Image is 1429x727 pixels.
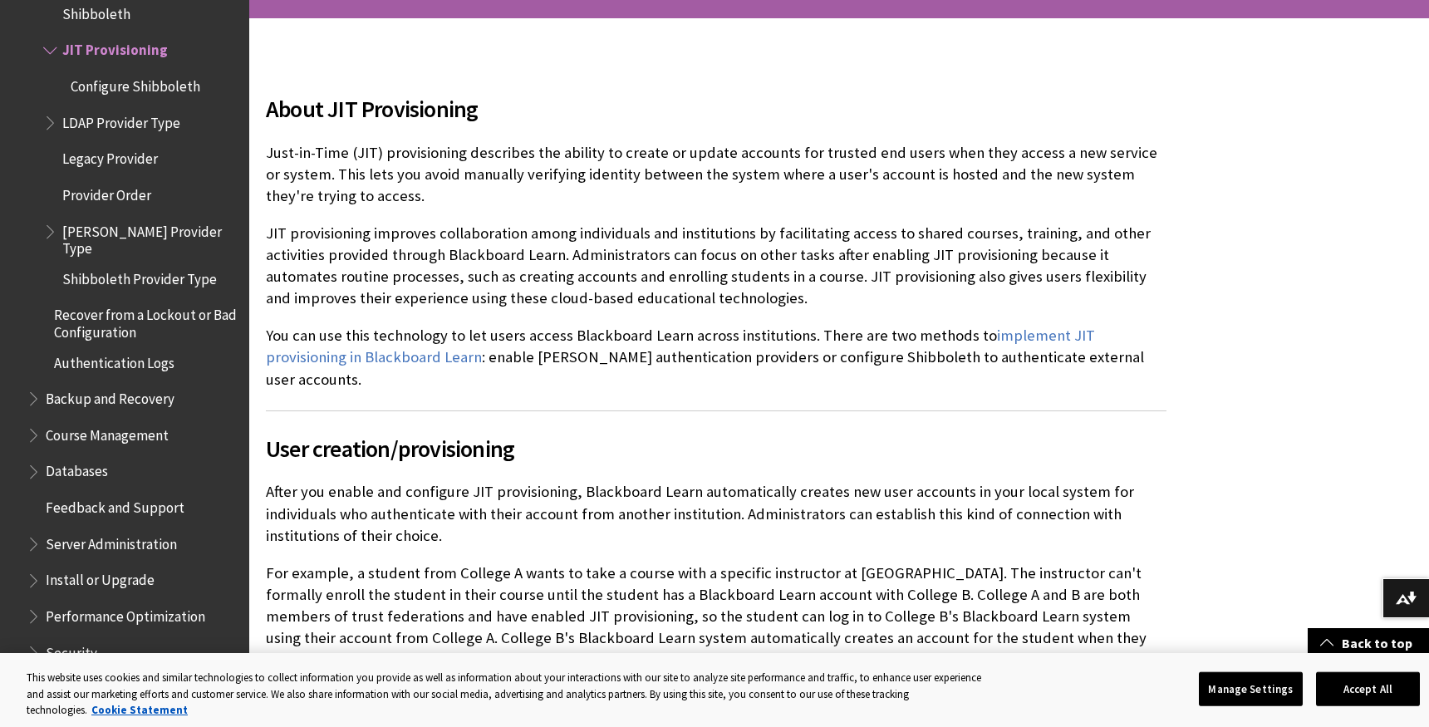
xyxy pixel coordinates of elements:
span: Backup and Recovery [46,385,174,407]
button: Accept All [1316,671,1420,706]
a: Back to top [1308,628,1429,659]
span: Provider Order [62,181,151,204]
span: JIT Provisioning [62,37,168,59]
span: Install or Upgrade [46,567,155,589]
span: Course Management [46,421,169,444]
span: Performance Optimization [46,602,205,625]
p: Just-in-Time (JIT) provisioning describes the ability to create or update accounts for trusted en... [266,142,1166,208]
p: You can use this technology to let users access Blackboard Learn across institutions. There are t... [266,325,1166,391]
span: Legacy Provider [62,145,158,168]
span: User creation/provisioning [266,431,1166,466]
p: After you enable and configure JIT provisioning, Blackboard Learn automatically creates new user ... [266,481,1166,547]
span: LDAP Provider Type [62,109,180,131]
span: Server Administration [46,530,177,553]
span: Shibboleth Provider Type [62,265,217,287]
span: Recover from a Lockout or Bad Configuration [54,302,238,341]
p: JIT provisioning improves collaboration among individuals and institutions by facilitating access... [266,223,1166,310]
span: Databases [46,458,108,480]
span: [PERSON_NAME] Provider Type [62,218,238,257]
a: More information about your privacy, opens in a new tab [91,703,188,717]
span: Feedback and Support [46,494,184,516]
span: Authentication Logs [54,349,174,371]
a: implement JIT provisioning in Blackboard Learn [266,326,1095,367]
span: About JIT Provisioning [266,91,1166,126]
p: For example, a student from College A wants to take a course with a specific instructor at [GEOGR... [266,562,1166,671]
span: Security [46,639,97,661]
span: Configure Shibboleth [71,72,200,95]
div: This website uses cookies and similar technologies to collect information you provide as well as ... [27,670,1000,719]
button: Manage Settings [1199,671,1303,706]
